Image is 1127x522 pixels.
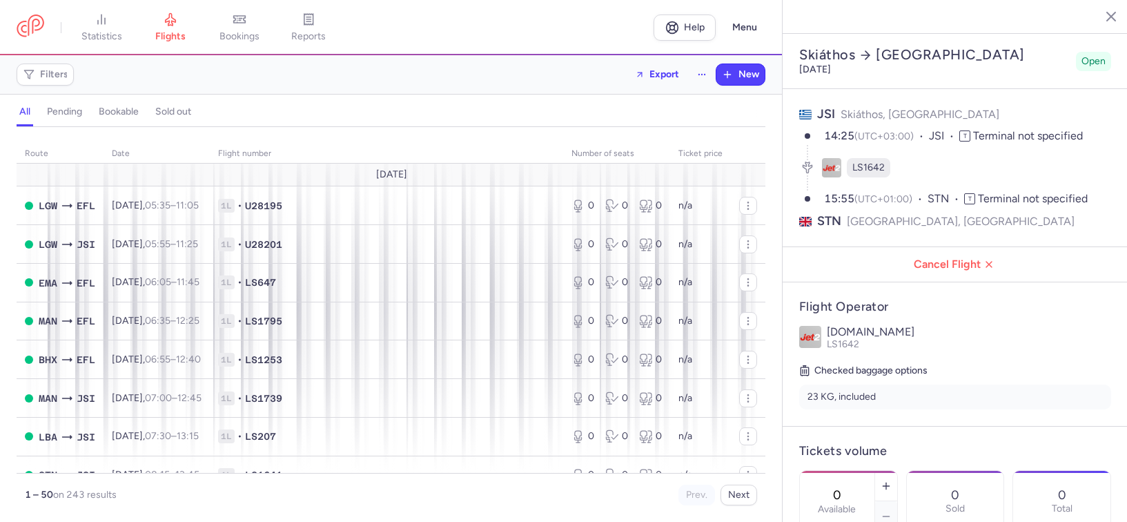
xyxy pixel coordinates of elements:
span: n/a [678,200,692,211]
span: (UTC+03:00) [854,130,914,142]
span: LGW [39,237,57,252]
h4: sold out [155,106,191,118]
time: 05:55 [145,238,170,250]
span: reports [291,30,326,43]
div: 0 [605,314,628,328]
span: – [145,354,201,365]
time: 11:45 [177,276,199,288]
div: 0 [571,353,594,367]
p: [DOMAIN_NAME] [827,326,1111,338]
th: number of seats [563,144,670,164]
button: Filters [17,64,73,85]
span: LS1739 [245,391,282,405]
span: n/a [678,276,692,288]
span: • [237,275,242,289]
time: 07:00 [145,392,172,404]
span: – [145,392,202,404]
span: JSI [77,237,95,252]
div: 0 [605,468,628,482]
span: U28195 [245,199,282,213]
span: [DATE], [112,469,199,481]
span: New [738,69,759,80]
div: 0 [605,353,628,367]
span: LS647 [245,275,276,289]
div: 0 [639,353,662,367]
div: 0 [605,275,628,289]
a: statistics [67,12,136,43]
figure: LS airline logo [822,158,841,177]
span: – [145,469,199,481]
time: 06:55 [145,354,170,365]
span: • [237,353,242,367]
span: 1L [218,275,235,289]
span: EMA [39,275,57,291]
span: n/a [678,238,692,250]
div: 0 [639,391,662,405]
span: STN [928,191,964,207]
h4: bookable [99,106,139,118]
time: 07:30 [145,430,171,442]
a: flights [136,12,205,43]
span: [DATE], [112,392,202,404]
span: Cancel Flight [794,258,1117,271]
span: 1L [218,353,235,367]
time: 14:25 [824,129,854,142]
li: 23 KG, included [799,385,1111,409]
span: [GEOGRAPHIC_DATA], [GEOGRAPHIC_DATA] [847,213,1075,230]
span: MAN [39,391,57,406]
div: 0 [571,238,594,251]
span: [DATE], [112,238,198,250]
time: 12:25 [176,315,199,327]
span: (UTC+01:00) [854,193,912,205]
label: Available [818,504,856,515]
span: JSI [77,467,95,483]
span: STN [39,467,57,483]
h4: Tickets volume [799,443,1111,459]
div: 0 [571,275,594,289]
span: JSI [77,391,95,406]
button: New [716,64,765,85]
span: EFL [77,352,95,367]
span: BHX [39,352,57,367]
span: n/a [678,315,692,327]
span: flights [155,30,186,43]
img: Jet2.com logo [799,326,821,348]
span: U28201 [245,238,282,251]
div: 0 [639,238,662,251]
button: Export [626,64,688,86]
span: Skiáthos, [GEOGRAPHIC_DATA] [841,108,999,121]
a: bookings [205,12,274,43]
button: Prev. [678,485,715,505]
span: • [237,199,242,213]
th: Ticket price [670,144,731,164]
div: 0 [605,391,628,405]
span: Terminal not specified [973,129,1083,142]
time: 08:15 [145,469,170,481]
a: Help [654,14,716,41]
p: Sold [945,503,965,514]
h5: Checked baggage options [799,362,1111,379]
span: [DATE] [375,169,406,180]
span: – [145,200,199,211]
th: route [17,144,104,164]
span: LBA [39,429,57,445]
span: on 243 results [53,489,117,501]
a: reports [274,12,343,43]
span: LS1642 [827,338,859,350]
span: bookings [219,30,259,43]
span: LGW [39,198,57,213]
span: 1L [218,199,235,213]
time: 11:05 [176,200,199,211]
button: Next [721,485,757,505]
p: 0 [951,488,959,502]
time: 11:25 [176,238,198,250]
span: JSI [929,128,959,144]
span: Terminal not specified [978,192,1088,205]
span: T [964,193,975,204]
div: 0 [571,468,594,482]
div: 0 [571,391,594,405]
span: n/a [678,469,692,481]
div: 0 [639,199,662,213]
span: • [237,314,242,328]
span: 1L [218,391,235,405]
